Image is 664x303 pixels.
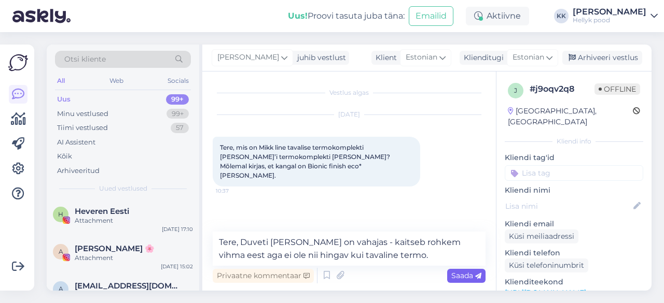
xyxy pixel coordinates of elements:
[57,123,108,133] div: Tiimi vestlused
[594,83,640,95] span: Offline
[57,137,95,148] div: AI Assistent
[573,8,658,24] a: [PERSON_NAME]Hellyk pood
[505,229,578,243] div: Küsi meiliaadressi
[371,52,397,63] div: Klient
[460,52,504,63] div: Klienditugi
[466,7,529,25] div: Aktiivne
[505,258,588,272] div: Küsi telefoninumbrit
[213,110,486,119] div: [DATE]
[213,232,486,266] textarea: Tere, Duveti [PERSON_NAME] on vahajas - kaitseb rohkem vihma eest aga ei ole nii hingav kui taval...
[55,74,67,88] div: All
[505,200,631,212] input: Lisa nimi
[573,16,646,24] div: Hellyk pood
[213,269,314,283] div: Privaatne kommentaar
[451,271,481,280] span: Saada
[107,74,126,88] div: Web
[57,166,100,176] div: Arhiveeritud
[409,6,453,26] button: Emailid
[288,11,308,21] b: Uus!
[505,288,586,297] a: [URL][DOMAIN_NAME]
[220,143,392,179] span: Tere, mis on Mikk line tavalise termokomplekti [PERSON_NAME]’i termokomplekti [PERSON_NAME]? Mõle...
[75,281,183,291] span: annamariataidla@gmail.com
[162,225,193,233] div: [DATE] 17:10
[217,52,279,63] span: [PERSON_NAME]
[161,263,193,270] div: [DATE] 15:02
[75,253,193,263] div: Attachment
[288,10,405,22] div: Proovi tasuta juba täna:
[57,109,108,119] div: Minu vestlused
[505,248,643,258] p: Kliendi telefon
[167,109,189,119] div: 99+
[165,74,191,88] div: Socials
[166,94,189,105] div: 99+
[554,9,569,23] div: KK
[530,83,594,95] div: # j9oqv2q8
[406,52,437,63] span: Estonian
[64,54,106,65] span: Otsi kliente
[573,8,646,16] div: [PERSON_NAME]
[508,106,633,127] div: [GEOGRAPHIC_DATA], [GEOGRAPHIC_DATA]
[293,52,346,63] div: juhib vestlust
[57,94,71,105] div: Uus
[75,216,193,225] div: Attachment
[171,123,189,133] div: 57
[505,277,643,287] p: Klienditeekond
[216,187,255,195] span: 10:37
[59,285,63,293] span: a
[513,52,544,63] span: Estonian
[59,248,63,255] span: A
[8,53,28,73] img: Askly Logo
[562,51,642,65] div: Arhiveeri vestlus
[505,137,643,146] div: Kliendi info
[75,207,129,216] span: Heveren Eesti
[57,151,72,162] div: Kõik
[505,185,643,196] p: Kliendi nimi
[58,210,63,218] span: H
[505,165,643,181] input: Lisa tag
[213,88,486,97] div: Vestlus algas
[505,219,643,229] p: Kliendi email
[75,244,155,253] span: Andra 🌸
[514,86,517,94] span: j
[505,152,643,163] p: Kliendi tag'id
[99,184,147,193] span: Uued vestlused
